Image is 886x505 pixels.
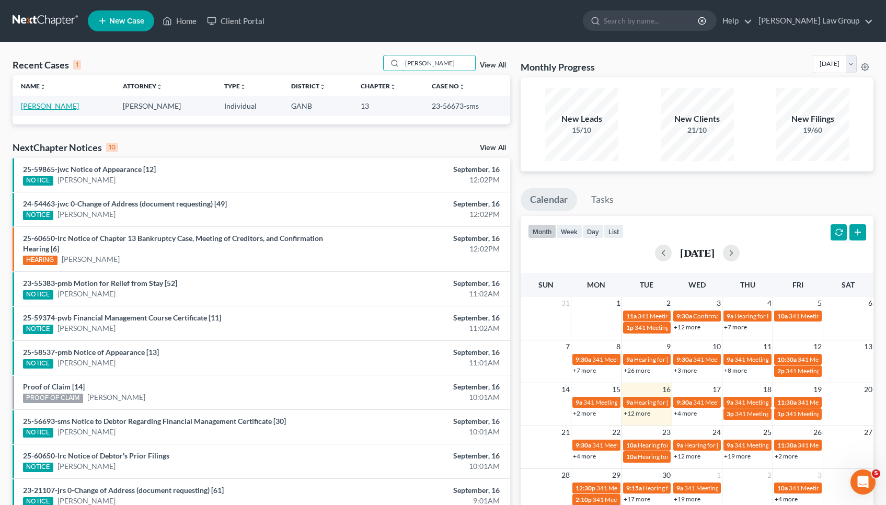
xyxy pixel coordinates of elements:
[665,340,672,353] span: 9
[711,426,722,439] span: 24
[348,347,500,358] div: September, 16
[224,82,246,90] a: Typeunfold_more
[626,355,633,363] span: 9a
[521,61,595,73] h3: Monthly Progress
[596,484,722,492] span: 341 Meeting for [PERSON_NAME][US_STATE]
[867,469,873,481] span: 4
[634,398,716,406] span: Hearing for [PERSON_NAME]
[582,224,604,238] button: day
[348,451,500,461] div: September, 16
[23,451,169,460] a: 25-60650-lrc Notice of Debtor's Prior Filings
[727,398,733,406] span: 9a
[521,188,577,211] a: Calendar
[240,84,246,90] i: unfold_more
[734,312,857,320] span: Hearing for Kannathaporn [PERSON_NAME]
[423,96,510,116] td: 23-56673-sms
[23,165,156,174] a: 25-59865-jwc Notice of Appearance [12]
[777,367,785,375] span: 2p
[352,96,423,116] td: 13
[560,426,571,439] span: 21
[676,398,692,406] span: 9:30a
[348,289,500,299] div: 11:02AM
[576,398,582,406] span: 9a
[676,312,692,320] span: 9:30a
[480,62,506,69] a: View All
[21,101,79,110] a: [PERSON_NAME]
[432,82,465,90] a: Case Nounfold_more
[626,312,637,320] span: 11a
[348,427,500,437] div: 10:01AM
[538,280,554,289] span: Sun
[676,355,692,363] span: 9:30a
[777,410,785,418] span: 1p
[560,297,571,309] span: 31
[711,383,722,396] span: 17
[57,358,116,368] a: [PERSON_NAME]
[626,441,637,449] span: 10a
[674,452,700,460] a: +12 more
[717,12,752,30] a: Help
[156,84,163,90] i: unfold_more
[812,383,823,396] span: 19
[23,176,53,186] div: NOTICE
[812,340,823,353] span: 12
[576,496,592,503] span: 2:10p
[73,60,81,70] div: 1
[638,312,732,320] span: 341 Meeting for [PERSON_NAME]
[615,297,622,309] span: 1
[753,12,873,30] a: [PERSON_NAME] Law Group
[816,297,823,309] span: 5
[23,211,53,220] div: NOTICE
[775,452,798,460] a: +2 more
[109,17,144,25] span: New Case
[635,324,729,331] span: 341 Meeting for [PERSON_NAME]
[348,209,500,220] div: 12:02PM
[348,323,500,334] div: 11:02AM
[283,96,352,116] td: GANB
[528,224,556,238] button: month
[615,340,622,353] span: 8
[762,383,773,396] span: 18
[789,484,883,492] span: 341 Meeting for [PERSON_NAME]
[812,426,823,439] span: 26
[640,280,653,289] span: Tue
[777,441,797,449] span: 11:30a
[674,495,700,503] a: +19 more
[724,452,751,460] a: +19 more
[593,496,687,503] span: 341 Meeting for [PERSON_NAME]
[762,340,773,353] span: 11
[638,453,719,461] span: Hearing for [PERSON_NAME]
[863,340,873,353] span: 13
[62,254,120,265] a: [PERSON_NAME]
[661,113,734,125] div: New Clients
[592,441,686,449] span: 341 Meeting for [PERSON_NAME]
[611,469,622,481] span: 29
[693,355,787,363] span: 341 Meeting for [PERSON_NAME]
[582,188,623,211] a: Tasks
[202,12,270,30] a: Client Portal
[624,495,650,503] a: +17 more
[626,484,642,492] span: 9:15a
[777,398,797,406] span: 11:30a
[734,398,829,406] span: 341 Meeting for [PERSON_NAME]
[348,199,500,209] div: September, 16
[23,382,85,391] a: Proof of Claim [14]
[348,416,500,427] div: September, 16
[680,247,715,258] h2: [DATE]
[40,84,46,90] i: unfold_more
[23,325,53,334] div: NOTICE
[674,366,697,374] a: +3 more
[611,383,622,396] span: 15
[775,495,798,503] a: +4 more
[459,84,465,90] i: unfold_more
[565,340,571,353] span: 7
[638,441,719,449] span: Hearing for [PERSON_NAME]
[676,484,683,492] span: 9a
[727,441,733,449] span: 9a
[777,312,788,320] span: 10a
[674,409,697,417] a: +4 more
[643,484,724,492] span: Hearing for [PERSON_NAME]
[576,484,595,492] span: 12:30p
[786,410,880,418] span: 341 Meeting for [PERSON_NAME]
[867,297,873,309] span: 6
